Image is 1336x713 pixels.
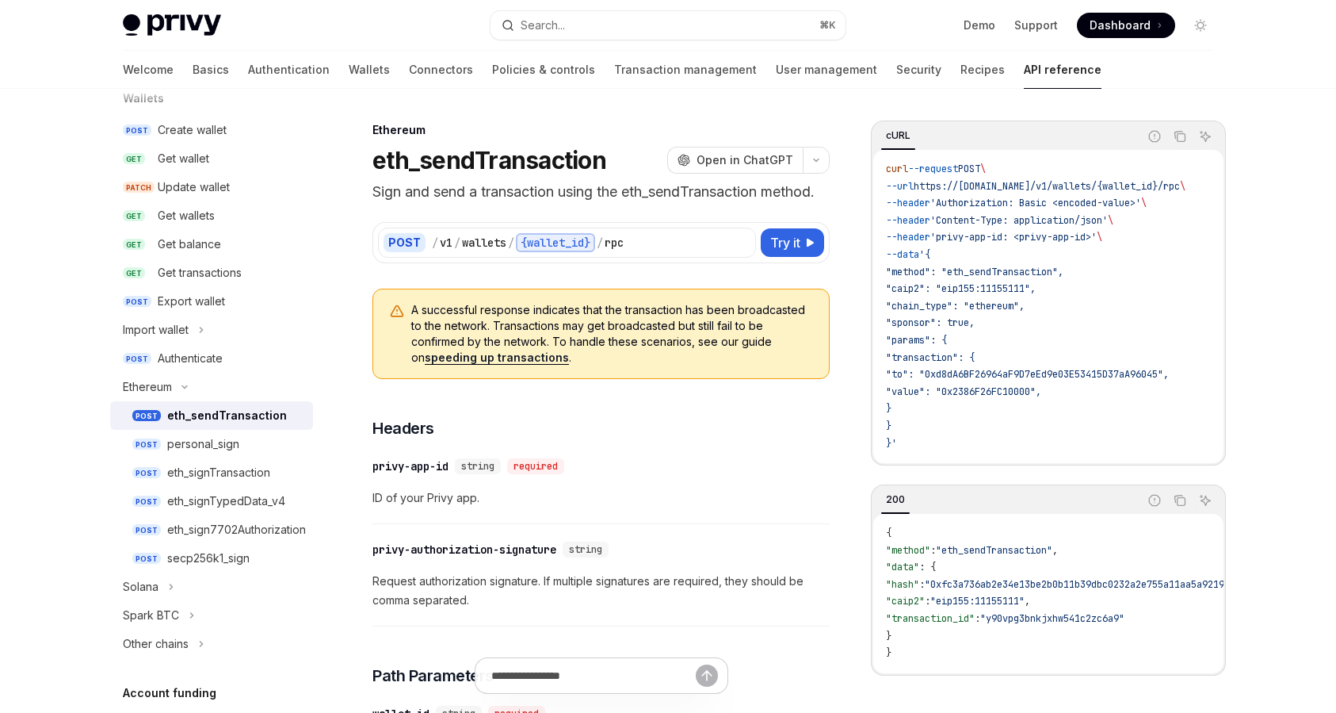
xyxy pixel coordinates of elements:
span: { [886,527,891,539]
span: } [886,630,891,642]
a: POSTeth_sendTransaction [110,401,313,430]
a: Connectors [409,51,473,89]
span: "data" [886,561,919,573]
h1: eth_sendTransaction [372,146,606,174]
a: POSTAuthenticate [110,344,313,373]
span: }' [886,437,897,450]
button: Toggle dark mode [1188,13,1213,38]
span: : [919,578,925,591]
span: "params": { [886,334,947,347]
span: POST [123,296,151,308]
button: Toggle Import wallet section [110,316,313,344]
span: POST [132,439,161,450]
span: --header [886,214,930,227]
span: \ [1097,231,1102,243]
span: '{ [919,248,930,261]
div: Get balance [158,235,221,254]
div: Ethereum [123,378,172,397]
div: eth_signTypedData_v4 [167,492,285,511]
span: \ [980,163,986,175]
div: Solana [123,577,158,596]
span: Headers [372,417,434,439]
span: "value": "0x2386F26FC10000", [886,385,1041,398]
a: POSTeth_signTypedData_v4 [110,487,313,516]
div: required [507,458,564,474]
div: POST [384,233,426,252]
span: , [1052,544,1058,557]
span: POST [132,524,161,536]
a: Demo [964,17,995,33]
span: "chain_type": "ethereum", [886,300,1025,312]
button: Send message [696,665,718,687]
a: POSTeth_signTransaction [110,458,313,487]
span: A successful response indicates that the transaction has been broadcasted to the network. Transac... [411,302,813,366]
div: Get transactions [158,263,242,282]
span: --header [886,231,930,243]
span: "eth_sendTransaction" [936,544,1052,557]
span: Try it [770,233,800,252]
div: wallets [462,235,506,251]
a: speeding up transactions [425,351,569,365]
span: ID of your Privy app. [372,489,830,508]
a: GETGet transactions [110,259,313,287]
span: POST [123,125,151,136]
button: Try it [761,228,824,257]
span: \ [1180,180,1185,193]
a: GETGet wallets [110,201,313,230]
div: rpc [605,235,624,251]
span: 'privy-app-id: <privy-app-id>' [930,231,1097,243]
div: Spark BTC [123,606,179,625]
button: Copy the contents from the code block [1170,126,1190,147]
div: Other chains [123,634,189,654]
button: Toggle Ethereum section [110,373,313,401]
span: \ [1108,214,1113,227]
span: : [925,595,930,608]
a: Transaction management [614,51,757,89]
div: Get wallet [158,149,209,168]
span: GET [123,210,145,222]
div: v1 [440,235,452,251]
div: Search... [521,16,565,35]
div: Create wallet [158,121,227,140]
span: "to": "0xd8dA6BF26964aF9D7eEd9e03E53415D37aA96045", [886,368,1169,381]
a: POSTCreate wallet [110,116,313,144]
div: / [432,235,438,251]
a: Basics [193,51,229,89]
span: "caip2" [886,595,925,608]
div: Import wallet [123,320,189,339]
span: , [1025,595,1030,608]
span: Request authorization signature. If multiple signatures are required, they should be comma separa... [372,572,830,610]
span: --request [908,163,958,175]
span: "caip2": "eip155:11155111", [886,282,1036,295]
button: Open in ChatGPT [667,147,803,174]
span: } [886,420,891,432]
svg: Warning [389,304,405,320]
div: Update wallet [158,178,230,197]
a: POSTpersonal_sign [110,430,313,458]
span: "transaction_id" [886,612,975,625]
a: Authentication [248,51,330,89]
a: Wallets [349,51,390,89]
span: Dashboard [1090,17,1151,33]
a: API reference [1024,51,1101,89]
div: / [454,235,460,251]
div: Get wallets [158,206,215,225]
span: string [461,460,494,473]
div: eth_sign7702Authorization [167,520,306,539]
a: Dashboard [1077,13,1175,38]
span: "eip155:11155111" [930,595,1025,608]
div: eth_sendTransaction [167,406,287,425]
div: personal_sign [167,435,239,454]
div: privy-app-id [372,458,449,474]
button: Ask AI [1195,490,1216,511]
span: "hash" [886,578,919,591]
button: Report incorrect code [1144,490,1165,511]
a: GETGet wallet [110,144,313,173]
a: Security [896,51,941,89]
button: Toggle Spark BTC section [110,601,313,630]
span: --data [886,248,919,261]
button: Open search [491,11,845,40]
h5: Account funding [123,684,216,703]
span: PATCH [123,182,155,194]
span: --url [886,180,914,193]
